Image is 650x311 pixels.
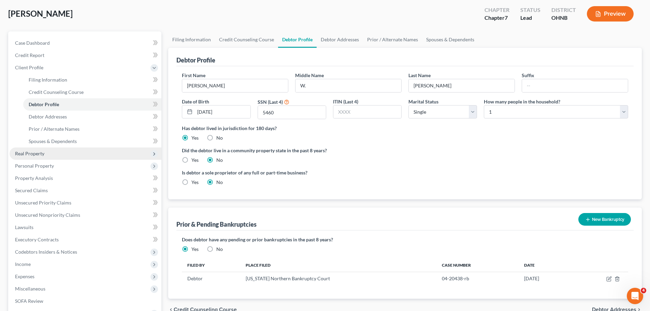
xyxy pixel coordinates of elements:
[191,179,199,186] label: Yes
[29,101,59,107] span: Debtor Profile
[23,111,161,123] a: Debtor Addresses
[216,135,223,141] label: No
[278,31,317,48] a: Debtor Profile
[551,6,576,14] div: District
[182,258,240,272] th: Filed By
[15,298,43,304] span: SOFA Review
[436,258,519,272] th: Case Number
[195,105,250,118] input: MM/DD/YYYY
[29,89,84,95] span: Credit Counseling Course
[15,212,80,218] span: Unsecured Nonpriority Claims
[15,200,71,206] span: Unsecured Priority Claims
[484,98,560,105] label: How many people in the household?
[182,147,628,154] label: Did the debtor live in a community property state in the past 8 years?
[258,98,283,105] label: SSN (Last 4)
[10,49,161,61] a: Credit Report
[216,157,223,164] label: No
[10,37,161,49] a: Case Dashboard
[15,52,44,58] span: Credit Report
[23,123,161,135] a: Prior / Alternate Names
[15,175,53,181] span: Property Analysis
[29,138,77,144] span: Spouses & Dependents
[436,272,519,285] td: 04-20438-rb
[29,126,80,132] span: Prior / Alternate Names
[519,258,572,272] th: Date
[363,31,422,48] a: Prior / Alternate Names
[23,74,161,86] a: Filing Information
[10,234,161,246] a: Executory Contracts
[15,163,54,169] span: Personal Property
[168,31,215,48] a: Filing Information
[587,6,634,22] button: Preview
[10,221,161,234] a: Lawsuits
[15,237,59,242] span: Executory Contracts
[15,40,50,46] span: Case Dashboard
[520,14,540,22] div: Lead
[408,98,438,105] label: Marital Status
[641,288,646,293] span: 4
[15,187,48,193] span: Secured Claims
[176,56,215,64] div: Debtor Profile
[10,172,161,184] a: Property Analysis
[29,114,67,119] span: Debtor Addresses
[15,273,34,279] span: Expenses
[409,79,515,92] input: --
[10,197,161,209] a: Unsecured Priority Claims
[408,72,431,79] label: Last Name
[191,157,199,164] label: Yes
[333,105,401,118] input: XXXX
[216,179,223,186] label: No
[522,79,628,92] input: --
[176,220,257,228] div: Prior & Pending Bankruptcies
[182,79,288,92] input: --
[333,98,358,105] label: ITIN (Last 4)
[23,98,161,111] a: Debtor Profile
[191,246,199,253] label: Yes
[240,272,436,285] td: [US_STATE] Northern Bankruptcy Court
[23,135,161,147] a: Spouses & Dependents
[10,209,161,221] a: Unsecured Nonpriority Claims
[215,31,278,48] a: Credit Counseling Course
[578,213,631,226] button: New Bankruptcy
[182,272,240,285] td: Debtor
[29,77,67,83] span: Filing Information
[10,184,161,197] a: Secured Claims
[551,14,576,22] div: OHNB
[15,65,43,70] span: Client Profile
[182,72,205,79] label: First Name
[295,79,401,92] input: M.I
[182,125,628,132] label: Has debtor lived in jurisdiction for 180 days?
[15,151,44,156] span: Real Property
[258,106,326,119] input: XXXX
[182,169,402,176] label: Is debtor a sole proprietor of any full or part-time business?
[10,295,161,307] a: SOFA Review
[15,224,33,230] span: Lawsuits
[522,72,534,79] label: Suffix
[519,272,572,285] td: [DATE]
[15,249,77,255] span: Codebtors Insiders & Notices
[485,14,509,22] div: Chapter
[15,261,31,267] span: Income
[15,286,45,292] span: Miscellaneous
[295,72,324,79] label: Middle Name
[627,288,643,304] iframe: Intercom live chat
[182,236,628,243] label: Does debtor have any pending or prior bankruptcies in the past 8 years?
[240,258,436,272] th: Place Filed
[485,6,509,14] div: Chapter
[182,98,209,105] label: Date of Birth
[520,6,540,14] div: Status
[8,9,73,18] span: [PERSON_NAME]
[505,14,508,21] span: 7
[23,86,161,98] a: Credit Counseling Course
[191,135,199,141] label: Yes
[422,31,478,48] a: Spouses & Dependents
[317,31,363,48] a: Debtor Addresses
[216,246,223,253] label: No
